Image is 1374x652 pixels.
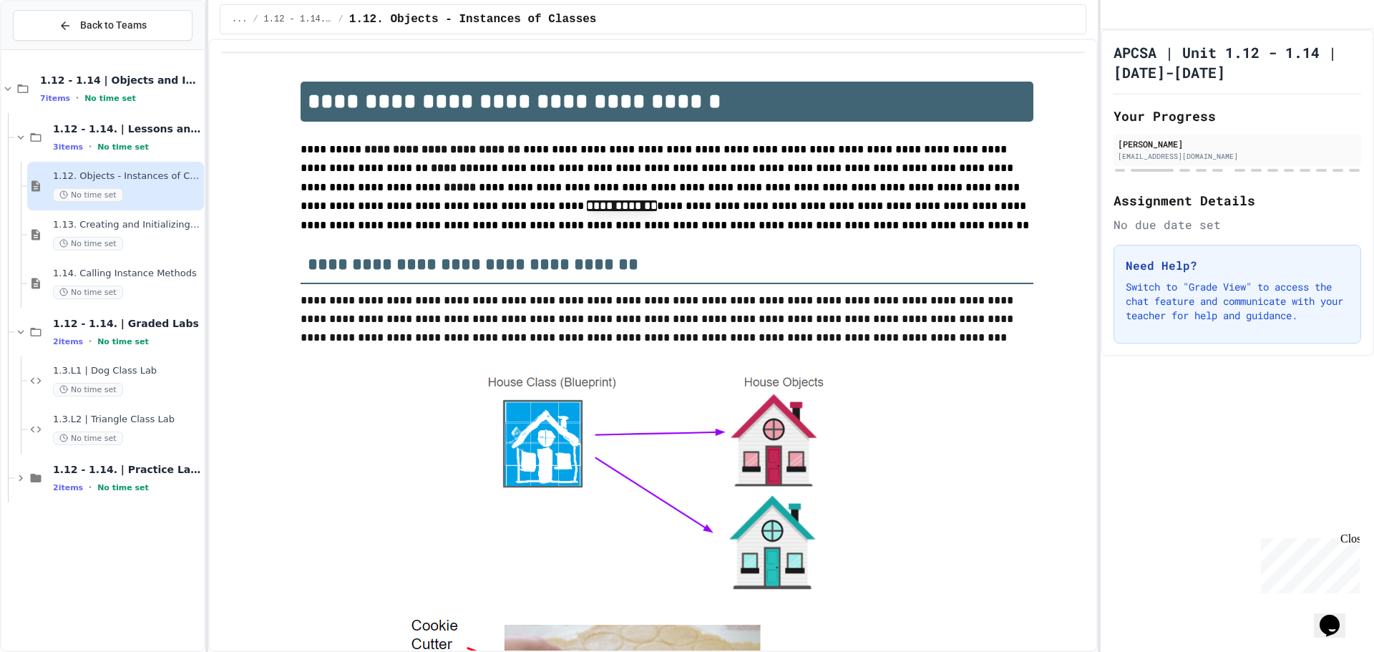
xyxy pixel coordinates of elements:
[89,336,92,347] span: •
[84,94,136,103] span: No time set
[53,383,123,396] span: No time set
[53,122,201,135] span: 1.12 - 1.14. | Lessons and Notes
[53,188,123,202] span: No time set
[1114,42,1361,82] h1: APCSA | Unit 1.12 - 1.14 | [DATE]-[DATE]
[97,337,149,346] span: No time set
[53,237,123,250] span: No time set
[53,317,201,330] span: 1.12 - 1.14. | Graded Labs
[53,286,123,299] span: No time set
[338,14,343,25] span: /
[53,219,201,231] span: 1.13. Creating and Initializing Objects: Constructors
[264,14,333,25] span: 1.12 - 1.14. | Lessons and Notes
[89,141,92,152] span: •
[6,6,99,91] div: Chat with us now!Close
[40,94,70,103] span: 7 items
[53,432,123,445] span: No time set
[1126,280,1349,323] p: Switch to "Grade View" to access the chat feature and communicate with your teacher for help and ...
[1114,106,1361,126] h2: Your Progress
[97,142,149,152] span: No time set
[53,337,83,346] span: 2 items
[53,483,83,492] span: 2 items
[40,74,201,87] span: 1.12 - 1.14 | Objects and Instances of Classes
[1255,532,1360,593] iframe: chat widget
[76,92,79,104] span: •
[1118,137,1357,150] div: [PERSON_NAME]
[53,142,83,152] span: 3 items
[80,18,147,33] span: Back to Teams
[253,14,258,25] span: /
[53,268,201,280] span: 1.14. Calling Instance Methods
[13,10,193,41] button: Back to Teams
[53,463,201,476] span: 1.12 - 1.14. | Practice Labs
[53,414,201,426] span: 1.3.L2 | Triangle Class Lab
[349,11,597,28] span: 1.12. Objects - Instances of Classes
[1114,216,1361,233] div: No due date set
[1118,151,1357,162] div: [EMAIL_ADDRESS][DOMAIN_NAME]
[1114,190,1361,210] h2: Assignment Details
[232,14,248,25] span: ...
[1314,595,1360,638] iframe: chat widget
[89,482,92,493] span: •
[53,365,201,377] span: 1.3.L1 | Dog Class Lab
[1126,257,1349,274] h3: Need Help?
[53,170,201,183] span: 1.12. Objects - Instances of Classes
[97,483,149,492] span: No time set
